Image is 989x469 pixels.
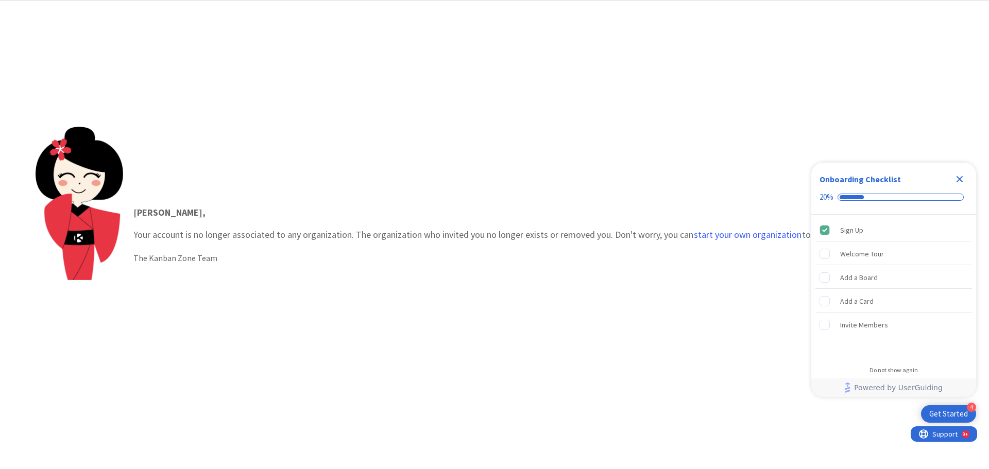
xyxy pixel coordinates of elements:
div: Add a Card [840,295,874,307]
div: Invite Members [840,319,888,331]
div: Get Started [929,409,968,419]
div: Add a Card is incomplete. [815,290,972,312]
div: The Kanban Zone Team [133,252,943,264]
div: 4 [967,403,976,412]
div: 20% [820,193,833,202]
div: Sign Up [840,224,863,236]
strong: [PERSON_NAME] , [133,206,206,218]
div: 9+ [52,4,57,12]
div: Footer [811,378,976,397]
div: Add a Board [840,271,878,284]
p: Your account is no longer associated to any organization. The organization who invited you no lon... [133,205,943,241]
div: Checklist Container [811,163,976,397]
div: Add a Board is incomplete. [815,266,972,289]
span: Support [22,2,47,14]
a: Powered by UserGuiding [816,378,971,397]
div: Checklist progress: 20% [820,193,968,202]
button: start your own organization [693,230,802,240]
div: Invite Members is incomplete. [815,314,972,336]
div: Do not show again [869,366,918,374]
div: Open Get Started checklist, remaining modules: 4 [921,405,976,423]
div: Welcome Tour [840,248,884,260]
div: Welcome Tour is incomplete. [815,242,972,265]
div: Onboarding Checklist [820,173,901,185]
div: Checklist items [811,215,976,359]
div: Close Checklist [951,171,968,187]
div: Sign Up is complete. [815,219,972,241]
span: Powered by UserGuiding [854,381,943,394]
